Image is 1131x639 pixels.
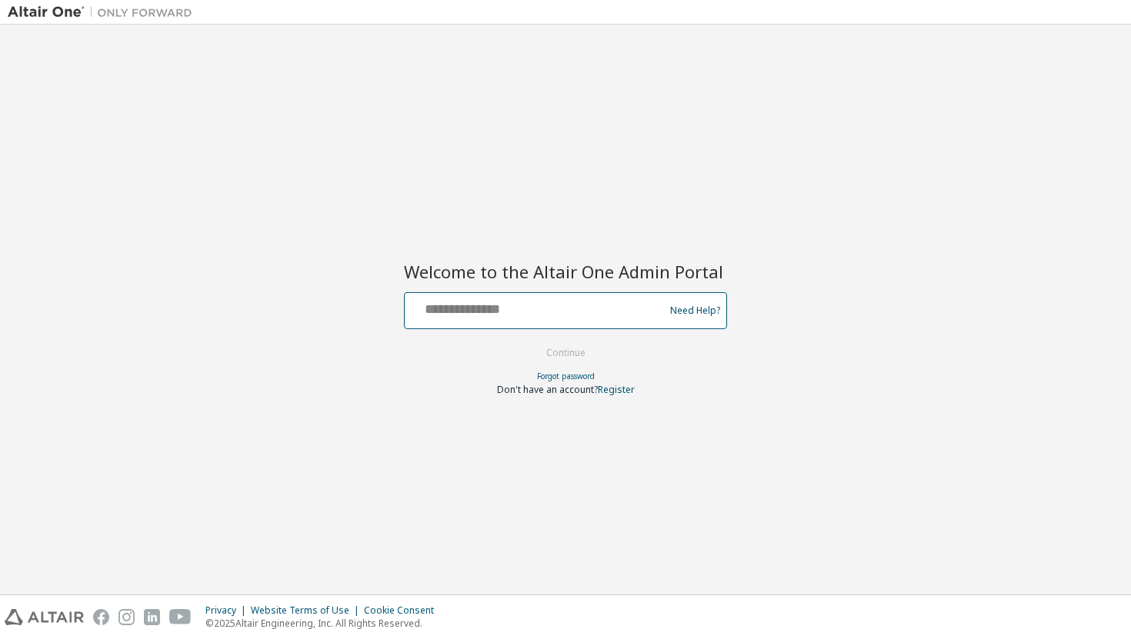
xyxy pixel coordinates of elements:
[205,617,443,630] p: © 2025 Altair Engineering, Inc. All Rights Reserved.
[670,310,720,311] a: Need Help?
[93,609,109,625] img: facebook.svg
[497,383,598,396] span: Don't have an account?
[364,604,443,617] div: Cookie Consent
[144,609,160,625] img: linkedin.svg
[8,5,200,20] img: Altair One
[598,383,635,396] a: Register
[251,604,364,617] div: Website Terms of Use
[5,609,84,625] img: altair_logo.svg
[537,371,595,381] a: Forgot password
[205,604,251,617] div: Privacy
[118,609,135,625] img: instagram.svg
[404,261,727,282] h2: Welcome to the Altair One Admin Portal
[169,609,192,625] img: youtube.svg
